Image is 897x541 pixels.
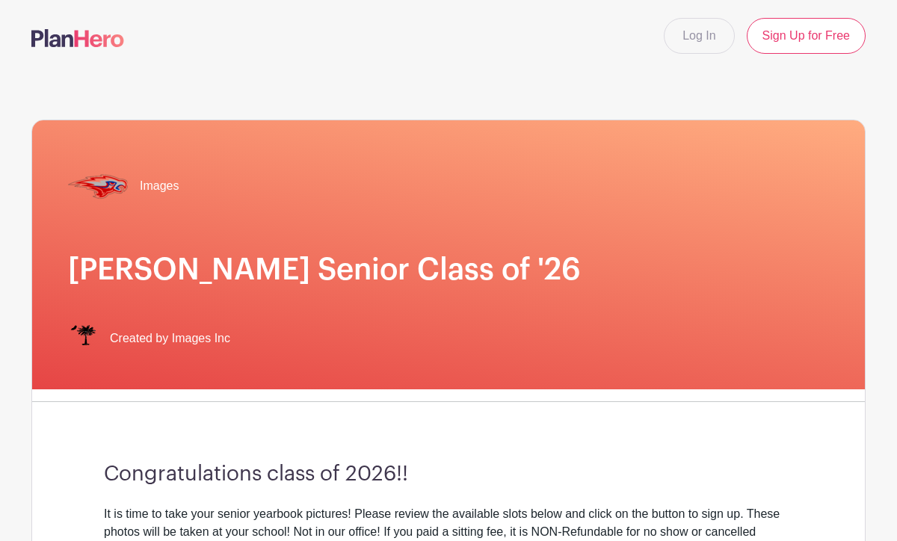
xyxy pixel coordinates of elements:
h1: [PERSON_NAME] Senior Class of '26 [68,252,829,288]
img: hammond%20transp.%20(1).png [68,156,128,216]
span: Images [140,177,179,195]
h3: Congratulations class of 2026!! [104,462,793,487]
img: logo-507f7623f17ff9eddc593b1ce0a138ce2505c220e1c5a4e2b4648c50719b7d32.svg [31,29,124,47]
a: Sign Up for Free [747,18,866,54]
img: IMAGES%20logo%20transparenT%20PNG%20s.png [68,324,98,353]
span: Created by Images Inc [110,330,230,347]
a: Log In [664,18,734,54]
